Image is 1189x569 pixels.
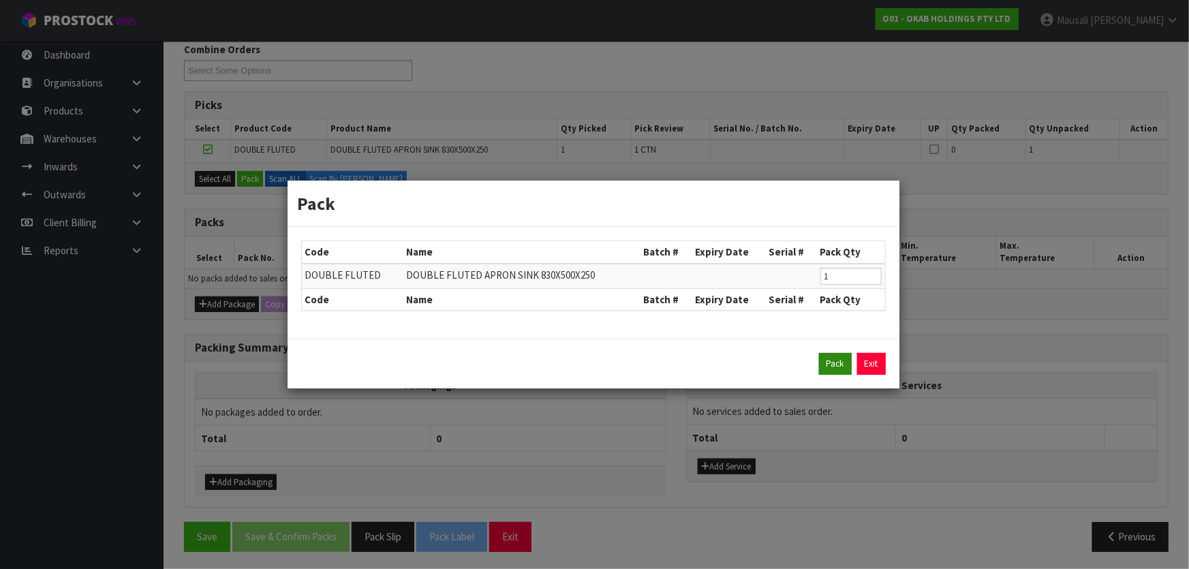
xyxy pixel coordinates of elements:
a: Exit [857,353,886,375]
th: Serial # [765,288,816,310]
th: Expiry Date [692,241,765,263]
th: Batch # [640,288,692,310]
th: Batch # [640,241,692,263]
h3: Pack [298,191,889,216]
span: DOUBLE FLUTED [305,268,382,281]
button: Pack [819,353,852,375]
th: Pack Qty [817,288,885,310]
th: Name [403,241,640,263]
th: Name [403,288,640,310]
th: Expiry Date [692,288,765,310]
th: Serial # [765,241,816,263]
th: Code [302,241,403,263]
span: DOUBLE FLUTED APRON SINK 830X500X250 [406,268,595,281]
th: Code [302,288,403,310]
th: Pack Qty [817,241,885,263]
